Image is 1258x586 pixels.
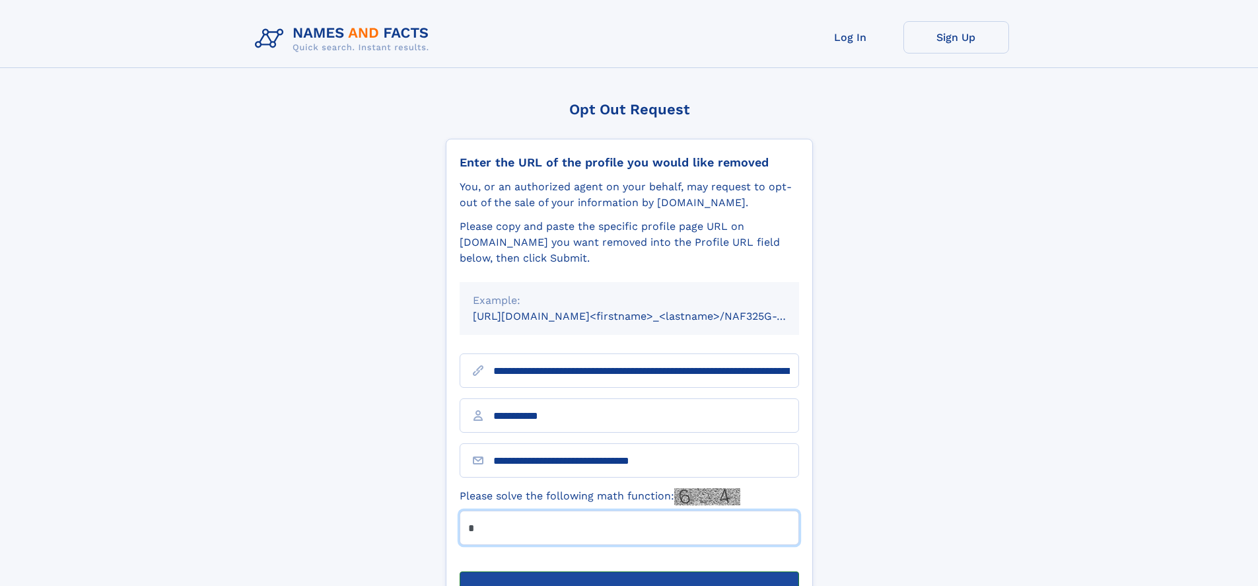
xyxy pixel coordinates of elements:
[798,21,903,54] a: Log In
[903,21,1009,54] a: Sign Up
[473,293,786,309] div: Example:
[446,101,813,118] div: Opt Out Request
[460,488,740,505] label: Please solve the following math function:
[460,179,799,211] div: You, or an authorized agent on your behalf, may request to opt-out of the sale of your informatio...
[473,310,824,322] small: [URL][DOMAIN_NAME]<firstname>_<lastname>/NAF325G-xxxxxxxx
[460,219,799,266] div: Please copy and paste the specific profile page URL on [DOMAIN_NAME] you want removed into the Pr...
[250,21,440,57] img: Logo Names and Facts
[460,155,799,170] div: Enter the URL of the profile you would like removed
